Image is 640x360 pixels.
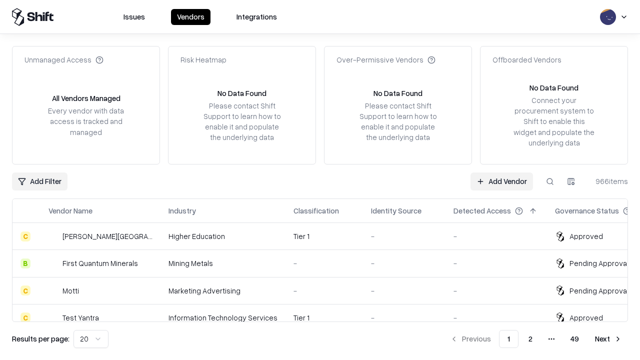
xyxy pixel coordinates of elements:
[512,95,595,148] div: Connect your procurement system to Shift to enable this widget and populate the underlying data
[371,231,437,241] div: -
[62,285,79,296] div: Motti
[569,285,628,296] div: Pending Approval
[62,258,138,268] div: First Quantum Minerals
[453,312,539,323] div: -
[200,100,283,143] div: Please contact Shift Support to learn how to enable it and populate the underlying data
[52,93,120,103] div: All Vendors Managed
[293,312,355,323] div: Tier 1
[589,330,628,348] button: Next
[180,54,226,65] div: Risk Heatmap
[453,285,539,296] div: -
[529,82,578,93] div: No Data Found
[168,205,196,216] div: Industry
[48,312,58,322] img: Test Yantra
[293,231,355,241] div: Tier 1
[20,231,30,241] div: C
[371,205,421,216] div: Identity Source
[499,330,518,348] button: 1
[12,333,69,344] p: Results per page:
[444,330,628,348] nav: pagination
[293,285,355,296] div: -
[48,285,58,295] img: Motti
[371,312,437,323] div: -
[48,231,58,241] img: Reichman University
[569,312,603,323] div: Approved
[168,312,277,323] div: Information Technology Services
[453,258,539,268] div: -
[453,205,511,216] div: Detected Access
[371,258,437,268] div: -
[62,312,99,323] div: Test Yantra
[520,330,540,348] button: 2
[168,258,277,268] div: Mining Metals
[373,88,422,98] div: No Data Found
[230,9,283,25] button: Integrations
[24,54,103,65] div: Unmanaged Access
[20,312,30,322] div: C
[117,9,151,25] button: Issues
[588,176,628,186] div: 966 items
[168,231,277,241] div: Higher Education
[12,172,67,190] button: Add Filter
[492,54,561,65] div: Offboarded Vendors
[569,231,603,241] div: Approved
[217,88,266,98] div: No Data Found
[356,100,439,143] div: Please contact Shift Support to learn how to enable it and populate the underlying data
[569,258,628,268] div: Pending Approval
[562,330,587,348] button: 49
[336,54,435,65] div: Over-Permissive Vendors
[62,231,152,241] div: [PERSON_NAME][GEOGRAPHIC_DATA]
[20,285,30,295] div: C
[48,258,58,268] img: First Quantum Minerals
[20,258,30,268] div: B
[371,285,437,296] div: -
[470,172,533,190] a: Add Vendor
[168,285,277,296] div: Marketing Advertising
[555,205,619,216] div: Governance Status
[171,9,210,25] button: Vendors
[293,205,339,216] div: Classification
[453,231,539,241] div: -
[48,205,92,216] div: Vendor Name
[293,258,355,268] div: -
[44,105,127,137] div: Every vendor with data access is tracked and managed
